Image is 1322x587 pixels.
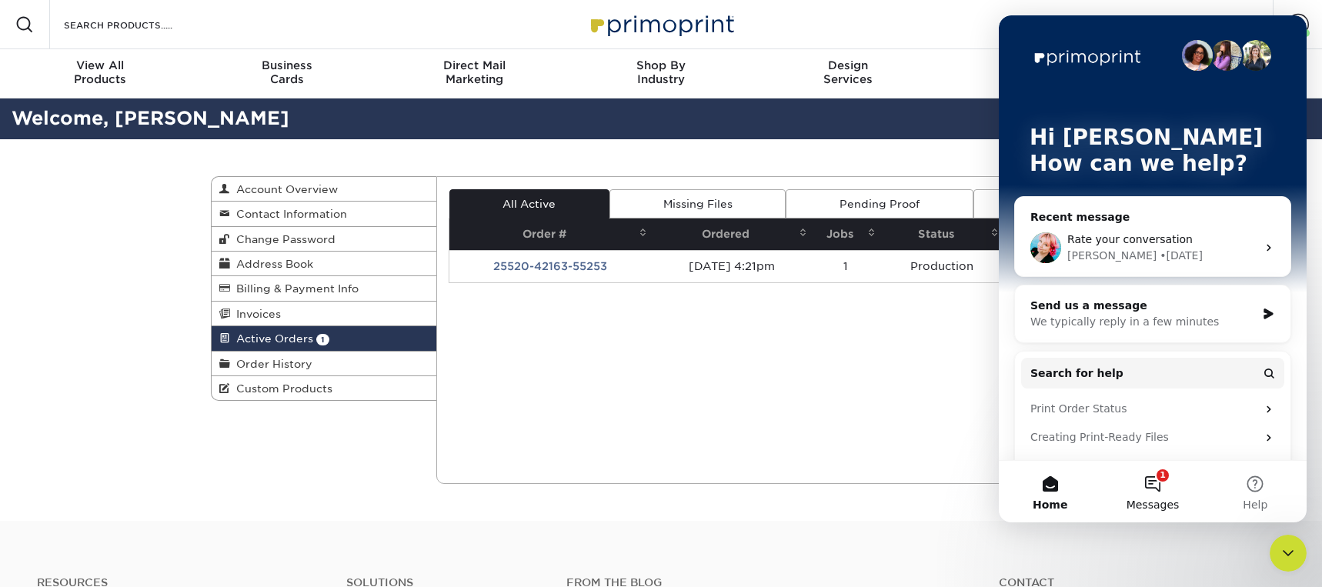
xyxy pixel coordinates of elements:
[212,326,436,351] a: Active Orders 1
[786,189,973,218] a: Pending Proof
[941,49,1128,98] a: Resources& Templates
[194,58,381,72] span: Business
[62,15,212,34] input: SEARCH PRODUCTS.....
[941,58,1128,72] span: Resources
[212,227,436,252] a: Change Password
[449,218,653,250] th: Order #
[230,358,312,370] span: Order History
[812,250,881,282] td: 1
[230,183,338,195] span: Account Overview
[381,58,568,86] div: Marketing
[230,282,359,295] span: Billing & Payment Info
[316,334,329,345] span: 1
[7,58,194,86] div: Products
[449,250,653,282] td: 25520-42163-55253
[212,376,436,400] a: Custom Products
[754,58,941,86] div: Services
[999,15,1307,522] iframe: Intercom live chat
[194,49,381,98] a: BusinessCards
[941,58,1128,86] div: & Templates
[230,233,336,245] span: Change Password
[880,250,1003,282] td: Production
[754,58,941,72] span: Design
[212,177,436,202] a: Account Overview
[212,276,436,301] a: Billing & Payment Info
[973,189,1098,218] a: QA
[568,58,755,72] span: Shop By
[7,49,194,98] a: View AllProducts
[449,189,609,218] a: All Active
[754,49,941,98] a: DesignServices
[4,540,131,582] iframe: Google Customer Reviews
[1270,535,1307,572] iframe: Intercom live chat
[230,382,332,395] span: Custom Products
[212,352,436,376] a: Order History
[230,208,347,220] span: Contact Information
[381,58,568,72] span: Direct Mail
[212,252,436,276] a: Address Book
[381,49,568,98] a: Direct MailMarketing
[230,332,313,345] span: Active Orders
[230,258,313,270] span: Address Book
[194,58,381,86] div: Cards
[652,250,811,282] td: [DATE] 4:21pm
[584,8,738,41] img: Primoprint
[812,218,881,250] th: Jobs
[212,202,436,226] a: Contact Information
[568,58,755,86] div: Industry
[568,49,755,98] a: Shop ByIndustry
[7,58,194,72] span: View All
[652,218,811,250] th: Ordered
[212,302,436,326] a: Invoices
[230,308,281,320] span: Invoices
[880,218,1003,250] th: Status
[609,189,786,218] a: Missing Files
